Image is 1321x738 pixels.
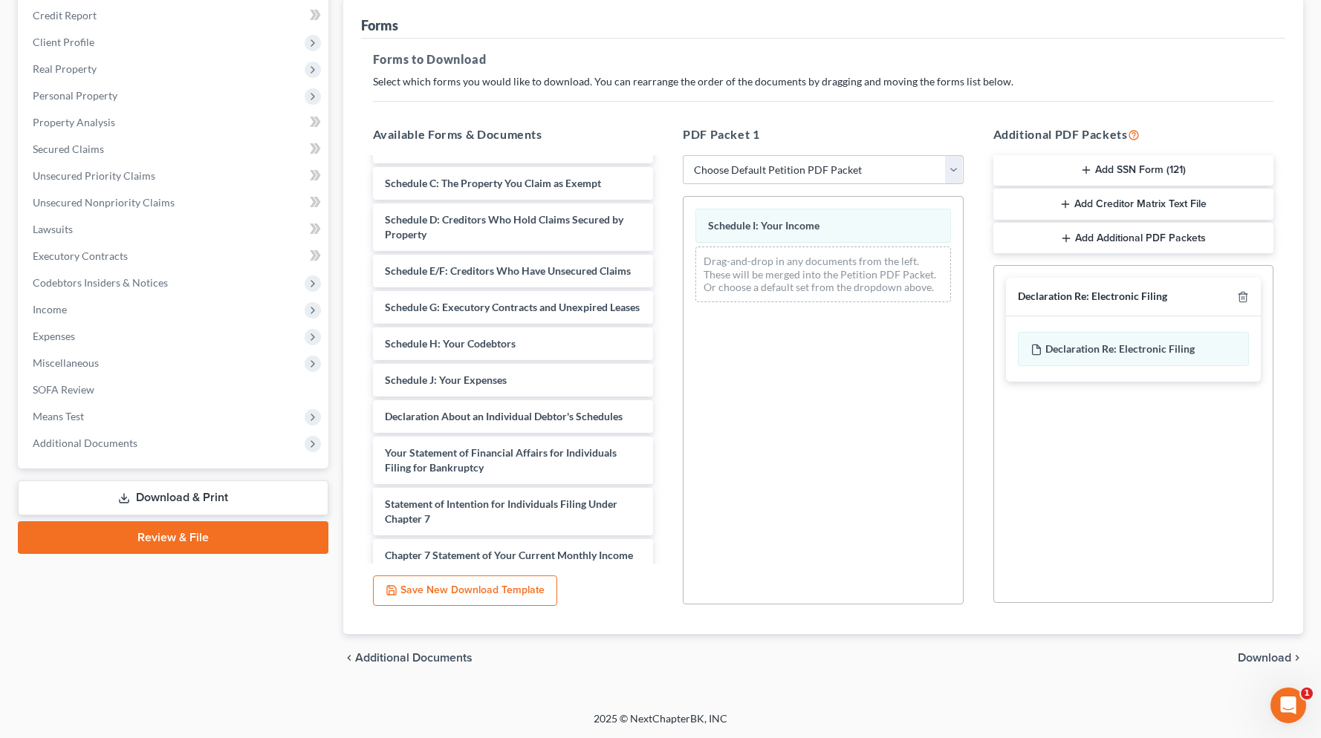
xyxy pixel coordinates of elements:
span: Download [1238,652,1291,664]
i: chevron_left [343,652,355,664]
a: SOFA Review [21,376,328,403]
i: chevron_right [1291,652,1303,664]
span: Schedule J: Your Expenses [385,373,507,386]
a: Unsecured Priority Claims [21,163,328,189]
button: Add Creditor Matrix Text File [993,189,1274,220]
iframe: Intercom live chat [1270,688,1306,723]
span: Chapter 7 Statement of Your Current Monthly Income and Means-Test Calculation [385,549,633,576]
span: Miscellaneous [33,356,99,369]
span: Additional Documents [33,437,137,449]
a: Lawsuits [21,216,328,243]
a: Review & File [18,521,328,554]
span: Client Profile [33,36,94,48]
span: Additional Documents [355,652,473,664]
span: Schedule G: Executory Contracts and Unexpired Leases [385,301,640,313]
span: Income [33,303,67,316]
span: Declaration About an Individual Debtor's Schedules [385,410,623,422]
span: Executory Contracts [33,249,128,262]
span: 1 [1301,688,1313,699]
button: Add Additional PDF Packets [993,223,1274,254]
a: Executory Contracts [21,243,328,270]
span: Unsecured Priority Claims [33,169,155,182]
span: Schedule H: Your Codebtors [385,337,516,350]
div: Declaration Re: Electronic Filing [1018,290,1167,304]
span: Credit Report [33,9,97,22]
span: Statement of Intention for Individuals Filing Under Chapter 7 [385,497,617,525]
span: Declaration Re: Electronic Filing [1045,342,1195,355]
a: Credit Report [21,2,328,29]
span: Schedule E/F: Creditors Who Have Unsecured Claims [385,264,631,277]
a: Download & Print [18,480,328,515]
span: Schedule I: Your Income [708,219,819,232]
div: 2025 © NextChapterBK, INC [237,711,1084,738]
span: SOFA Review [33,383,94,396]
span: Property Analysis [33,116,115,128]
span: Your Statement of Financial Affairs for Individuals Filing for Bankruptcy [385,446,617,474]
p: Select which forms you would like to download. You can rearrange the order of the documents by dr... [373,74,1274,89]
a: Unsecured Nonpriority Claims [21,189,328,216]
span: Schedule C: The Property You Claim as Exempt [385,177,601,189]
span: Real Property [33,62,97,75]
span: Unsecured Nonpriority Claims [33,196,175,209]
a: Property Analysis [21,109,328,136]
span: Personal Property [33,89,117,102]
div: Drag-and-drop in any documents from the left. These will be merged into the Petition PDF Packet. ... [695,246,951,302]
span: Lawsuits [33,223,73,235]
span: Codebtors Insiders & Notices [33,276,168,289]
button: Save New Download Template [373,575,557,607]
span: Schedule D: Creditors Who Hold Claims Secured by Property [385,213,623,241]
span: Secured Claims [33,143,104,155]
h5: Available Forms & Documents [373,125,654,143]
button: Download chevron_right [1238,652,1303,664]
a: chevron_left Additional Documents [343,652,473,664]
span: Expenses [33,330,75,342]
h5: Forms to Download [373,50,1274,68]
a: Secured Claims [21,136,328,163]
button: Add SSN Form (121) [993,155,1274,186]
span: Means Test [33,410,84,422]
h5: Additional PDF Packets [993,125,1274,143]
div: Forms [361,16,398,34]
h5: PDF Packet 1 [683,125,964,143]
